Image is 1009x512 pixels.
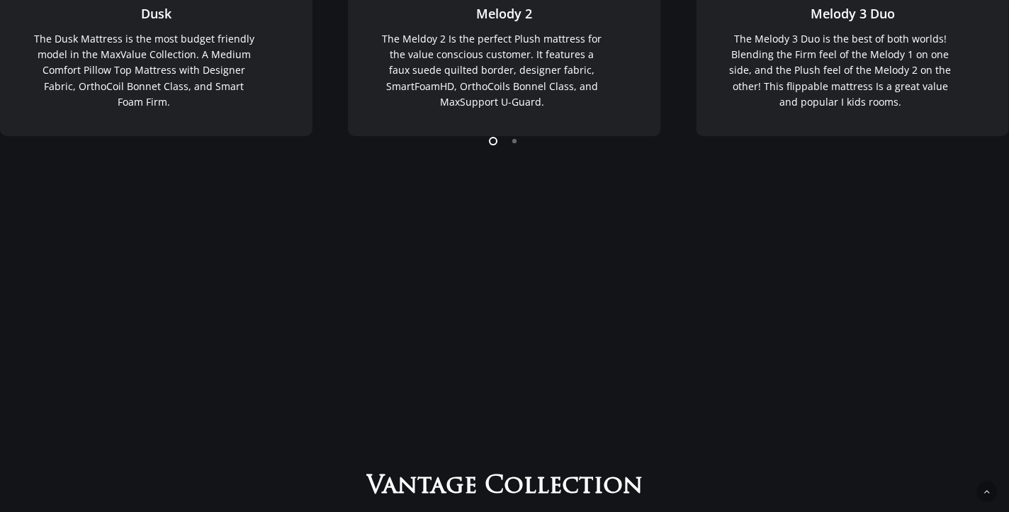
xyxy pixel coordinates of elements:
[351,471,659,502] h2: Vantage Collection
[366,473,477,502] span: Vantage
[504,130,526,151] li: Page dot 2
[485,473,643,502] span: Collection
[976,482,997,502] a: Back to top
[483,130,504,151] li: Page dot 1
